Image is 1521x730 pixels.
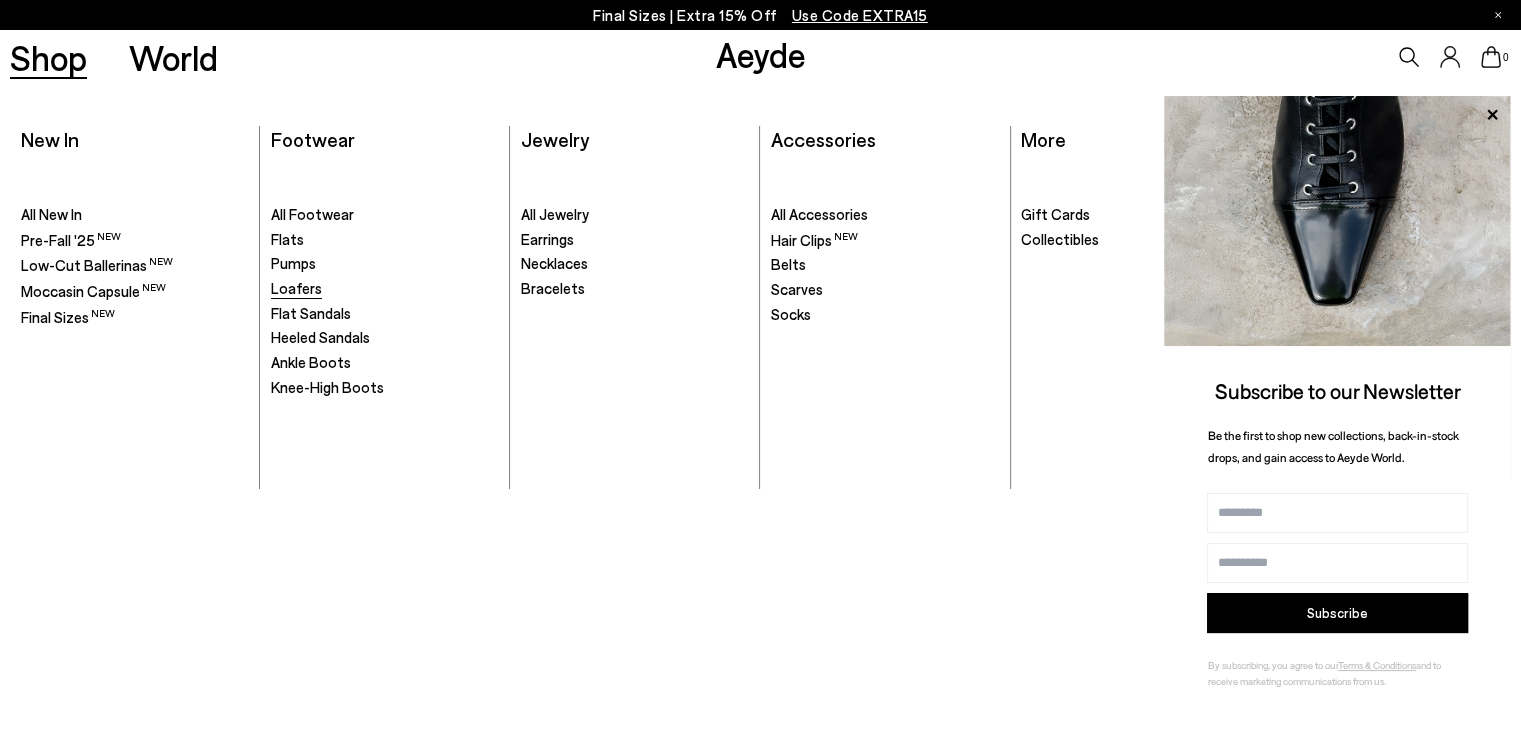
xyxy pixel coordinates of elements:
[1481,46,1501,68] a: 0
[771,280,999,300] a: Scarves
[271,328,499,348] a: Heeled Sandals
[771,280,823,298] span: Scarves
[271,353,351,371] span: Ankle Boots
[771,255,999,275] a: Belts
[271,328,370,346] span: Heeled Sandals
[271,353,499,373] a: Ankle Boots
[21,256,173,274] span: Low-Cut Ballerinas
[1021,205,1090,223] span: Gift Cards
[1164,96,1511,346] img: ca3f721fb6ff708a270709c41d776025.jpg
[521,127,589,151] a: Jewelry
[21,255,249,276] a: Low-Cut Ballerinas
[716,33,806,75] a: Aeyde
[1021,230,1250,250] a: Collectibles
[771,205,868,223] span: All Accessories
[1338,659,1416,671] a: Terms & Conditions
[792,6,928,24] span: Navigate to /collections/ss25-final-sizes
[271,304,351,322] span: Flat Sandals
[271,230,304,248] span: Flats
[271,279,499,299] a: Loafers
[521,279,585,297] span: Bracelets
[271,378,499,398] a: Knee-High Boots
[1021,230,1099,248] span: Collectibles
[521,230,574,248] span: Earrings
[271,205,499,225] a: All Footwear
[771,255,806,273] span: Belts
[521,205,749,225] a: All Jewelry
[771,305,811,323] span: Socks
[521,279,749,299] a: Bracelets
[521,205,589,223] span: All Jewelry
[271,254,316,272] span: Pumps
[271,205,354,223] span: All Footwear
[1208,428,1459,465] span: Be the first to shop new collections, back-in-stock drops, and gain access to Aeyde World.
[271,304,499,324] a: Flat Sandals
[21,281,249,302] a: Moccasin Capsule
[771,231,858,249] span: Hair Clips
[10,40,87,75] a: Shop
[21,231,121,249] span: Pre-Fall '25
[271,230,499,250] a: Flats
[521,254,588,272] span: Necklaces
[21,230,249,251] a: Pre-Fall '25
[271,378,384,396] span: Knee-High Boots
[271,127,355,151] a: Footwear
[271,254,499,274] a: Pumps
[1021,127,1066,151] a: More
[771,305,999,325] a: Socks
[771,205,999,225] a: All Accessories
[21,308,115,326] span: Final Sizes
[21,282,166,300] span: Moccasin Capsule
[1207,593,1468,633] button: Subscribe
[521,230,749,250] a: Earrings
[1215,378,1461,403] span: Subscribe to our Newsletter
[21,127,79,151] a: New In
[129,40,218,75] a: World
[21,307,249,328] a: Final Sizes
[1021,205,1250,225] a: Gift Cards
[771,127,876,151] a: Accessories
[1501,52,1511,63] span: 0
[521,254,749,274] a: Necklaces
[271,279,322,297] span: Loafers
[593,3,928,28] p: Final Sizes | Extra 15% Off
[21,205,249,225] a: All New In
[1208,659,1338,671] span: By subscribing, you agree to our
[771,230,999,251] a: Hair Clips
[21,205,82,223] span: All New In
